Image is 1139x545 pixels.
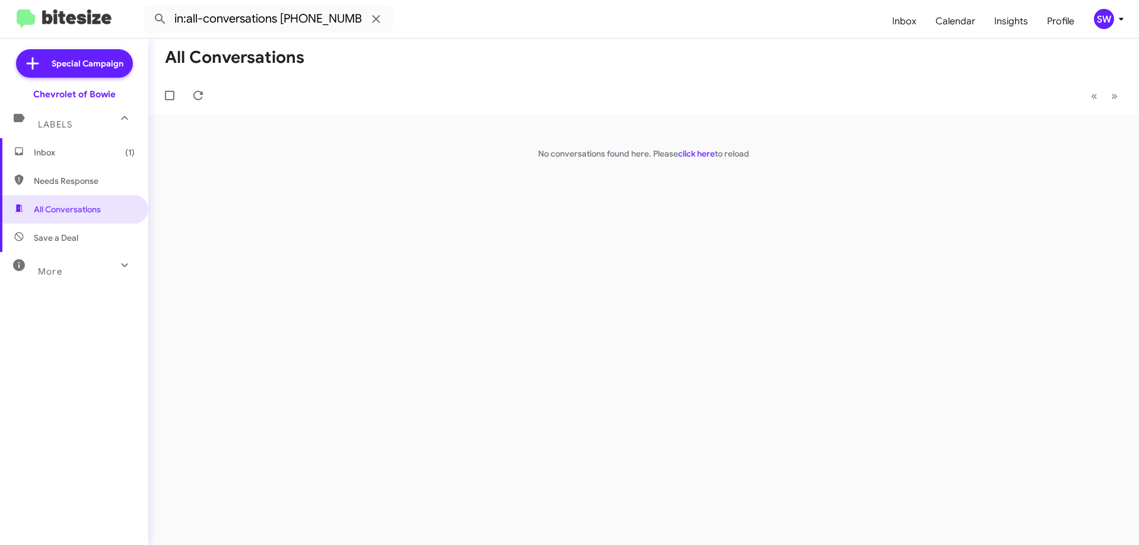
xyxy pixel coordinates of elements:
span: All Conversations [34,203,101,215]
span: Needs Response [34,175,135,187]
h1: All Conversations [165,48,304,67]
button: SW [1084,9,1126,29]
a: Special Campaign [16,49,133,78]
button: Next [1104,84,1125,108]
a: Profile [1038,4,1084,39]
span: (1) [125,146,135,158]
a: Calendar [926,4,985,39]
a: Inbox [883,4,926,39]
span: Labels [38,119,72,130]
p: No conversations found here. Please to reload [148,148,1139,160]
a: Insights [985,4,1038,39]
span: Special Campaign [52,58,123,69]
span: « [1091,88,1097,103]
span: Inbox [34,146,135,158]
button: Previous [1084,84,1105,108]
span: » [1111,88,1118,103]
span: Save a Deal [34,232,78,244]
div: Chevrolet of Bowie [33,88,116,100]
a: click here [678,148,715,159]
input: Search [144,5,393,33]
div: SW [1094,9,1114,29]
span: More [38,266,62,277]
nav: Page navigation example [1084,84,1125,108]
